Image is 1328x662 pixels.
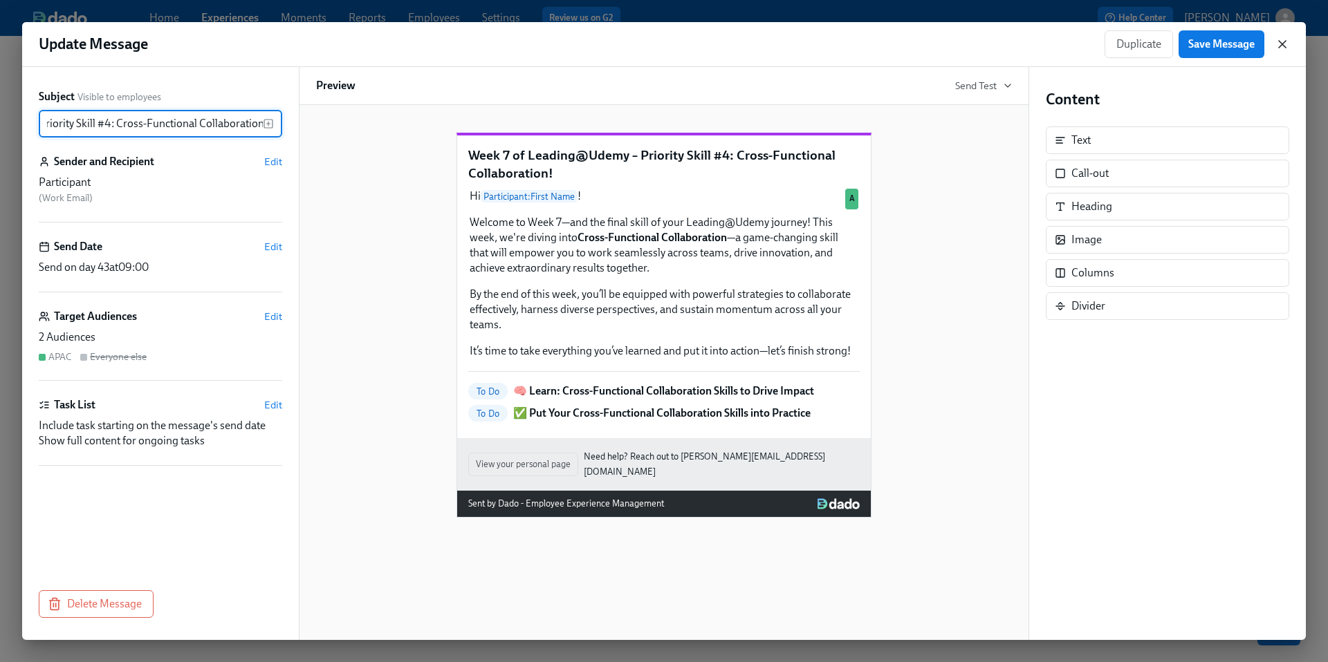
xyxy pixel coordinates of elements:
[50,597,142,611] span: Delete Message
[39,397,282,466] div: Task ListEditInclude task starting on the message's send dateShow full content for ongoing tasks
[584,449,860,480] a: Need help? Reach out to [PERSON_NAME][EMAIL_ADDRESS][DOMAIN_NAME]
[1116,37,1161,51] span: Duplicate
[264,398,282,412] button: Edit
[39,154,282,223] div: Sender and RecipientEditParticipant (Work Email)
[468,146,860,182] p: Week 7 of Leading@Udemy – Priority Skill #4: Cross-Functional Collaboration!
[1179,30,1264,58] button: Save Message
[1046,226,1289,254] div: Image
[263,118,274,129] svg: Insert text variable
[54,397,95,413] h6: Task List
[468,453,578,476] button: View your personal page
[39,192,93,204] span: ( Work Email )
[39,89,75,104] label: Subject
[1046,89,1289,110] h4: Content
[39,330,282,345] div: 2 Audiences
[1188,37,1255,51] span: Save Message
[39,433,282,448] div: Show full content for ongoing tasks
[818,498,860,509] img: Dado
[1046,292,1289,320] div: Divider
[39,260,282,275] div: Send on day 43
[845,189,858,209] div: Used by APAC audience
[39,418,282,433] div: Include task starting on the message's send date
[955,79,1012,93] button: Send Test
[39,34,148,55] h1: Update Message
[1071,265,1114,281] div: Columns
[264,310,282,323] button: Edit
[39,309,282,381] div: Target AudiencesEdit2 AudiencesAPACEveryone else
[90,350,147,363] div: Everyone else
[1046,193,1289,220] div: Heading
[39,175,282,190] div: Participant
[513,384,814,399] p: 🧠 Learn: Cross-Functional Collaboration Skills to Drive Impact
[109,261,149,274] span: at 09:00
[54,239,102,254] h6: Send Date
[54,309,137,324] h6: Target Audiences
[468,496,664,511] div: Sent by Dado - Employee Experience Management
[1071,232,1102,247] div: Image
[1071,166,1109,181] div: Call-out
[468,386,508,397] span: To Do
[54,154,154,169] h6: Sender and Recipient
[513,406,811,421] p: ✅ Put Your Cross-Functional Collaboration Skills into Practice
[468,187,860,360] div: HiParticipant:First Name! Welcome to Week 7—and the final skill of your Leading@Udemy journey! Th...
[48,350,72,363] div: APAC
[264,155,282,169] button: Edit
[1046,160,1289,187] div: Call-out
[1071,299,1105,314] div: Divider
[39,590,154,618] button: Delete Message
[476,457,571,471] span: View your personal page
[77,91,161,104] span: Visible to employees
[1046,126,1289,154] div: Text
[316,78,356,93] h6: Preview
[468,408,508,419] span: To Do
[1071,199,1112,214] div: Heading
[264,240,282,254] button: Edit
[1105,30,1173,58] button: Duplicate
[39,239,282,292] div: Send DateEditSend on day 43at09:00
[1071,133,1091,148] div: Text
[1046,259,1289,287] div: Columns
